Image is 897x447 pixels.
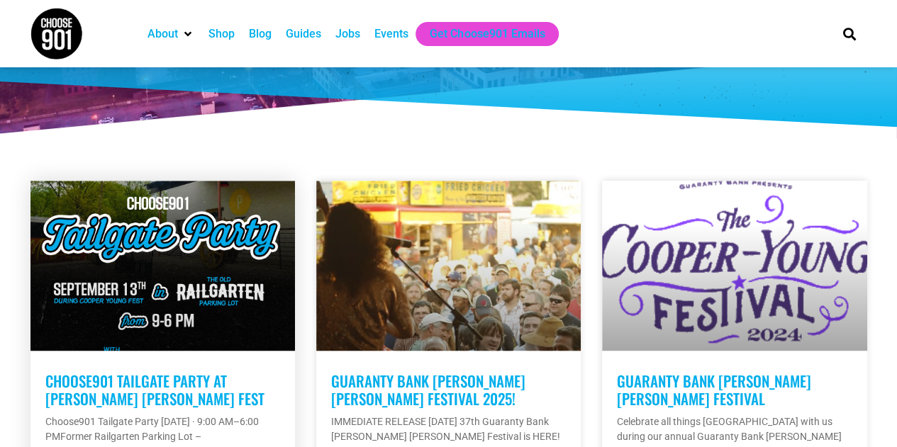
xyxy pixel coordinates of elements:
a: A musician performs on stage facing a large crowd at a Mid-South festival, with food stalls, food... [316,181,581,351]
a: Logo of the Cooper Young Festival 2024, presented by Guaranty Bank. [602,181,867,351]
div: Search [837,22,861,45]
a: Jobs [335,26,360,43]
a: Shop [208,26,235,43]
a: Events [374,26,408,43]
nav: Main nav [140,22,818,46]
a: Guaranty Bank [PERSON_NAME] [PERSON_NAME] Festival 2025! [331,370,525,409]
a: Choose901 Tailgate Party at [PERSON_NAME] [PERSON_NAME] Fest [45,370,264,409]
a: Get Choose901 Emails [430,26,545,43]
a: Blog [249,26,272,43]
a: About [147,26,178,43]
a: Guaranty Bank [PERSON_NAME] [PERSON_NAME] Festival [617,370,811,409]
a: Guides [286,26,321,43]
div: About [140,22,201,46]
